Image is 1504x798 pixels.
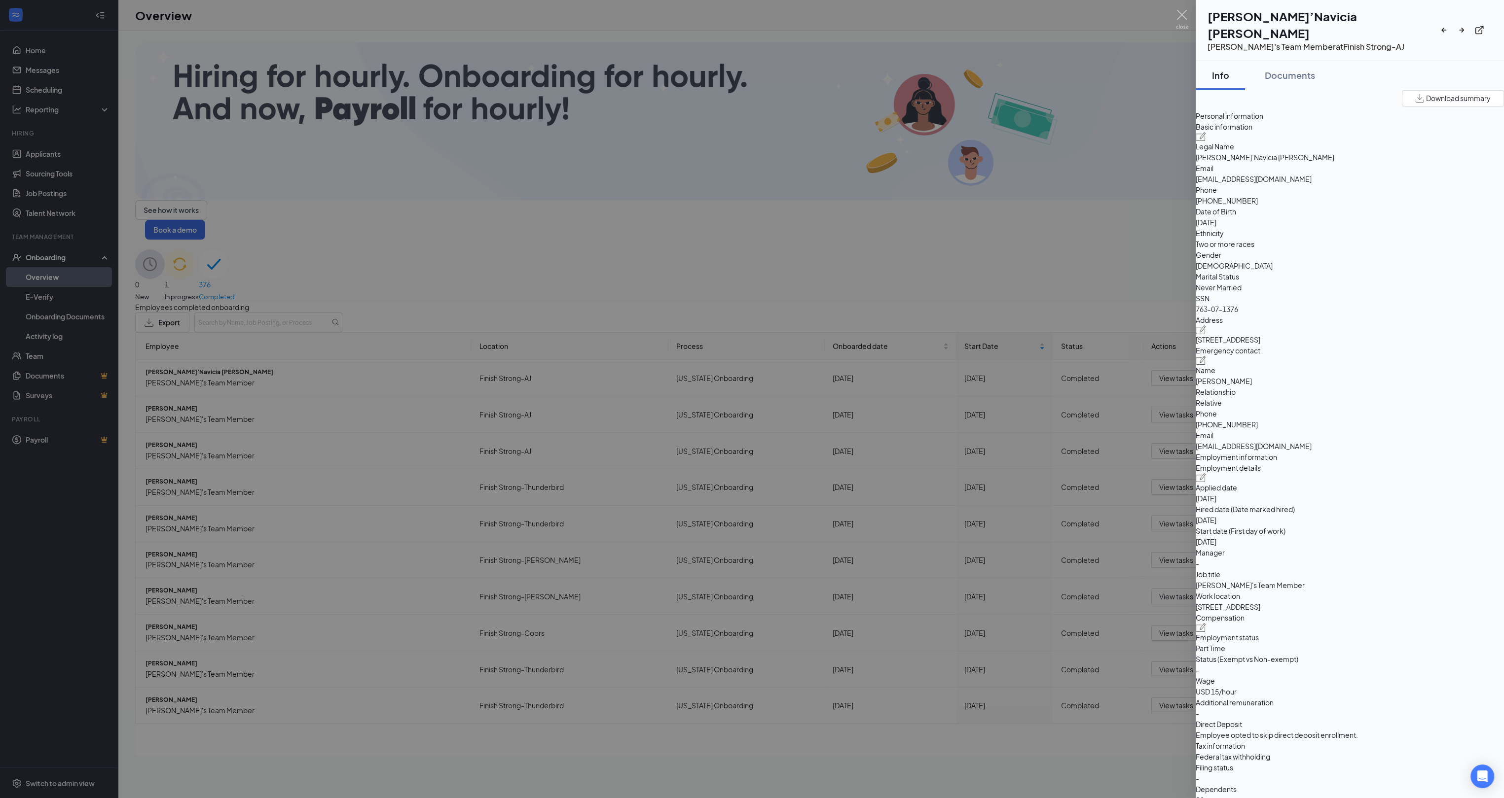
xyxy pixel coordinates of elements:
[1196,462,1504,473] span: Employment details
[1196,547,1504,558] span: Manager
[1196,675,1504,686] span: Wage
[1196,632,1504,643] span: Employment status
[1402,90,1504,106] button: Download summary
[1196,152,1504,163] span: [PERSON_NAME]’Navicia [PERSON_NAME]
[1196,580,1504,590] span: [PERSON_NAME]'s Team Member
[1457,21,1474,39] button: ArrowRight
[1196,376,1504,386] span: [PERSON_NAME]
[1196,612,1504,623] span: Compensation
[1196,430,1504,441] span: Email
[1196,708,1504,719] span: -
[1457,25,1467,35] svg: ArrowRight
[1196,260,1504,271] span: [DEMOGRAPHIC_DATA]
[1196,163,1504,173] span: Email
[1439,25,1449,35] svg: ArrowLeftNew
[1196,643,1504,654] span: Part Time
[1196,729,1504,740] span: Employee opted to skip direct deposit enrollment.
[1196,784,1504,795] span: Dependents
[1208,8,1439,41] h1: [PERSON_NAME]’Navicia [PERSON_NAME]
[1196,206,1504,217] span: Date of Birth
[1196,504,1504,515] span: Hired date (Date marked hired)
[1196,173,1504,184] span: [EMAIL_ADDRESS][DOMAIN_NAME]
[1196,751,1504,762] span: Federal tax withholding
[1196,228,1504,239] span: Ethnicity
[1196,773,1504,784] span: -
[1196,386,1504,397] span: Relationship
[1196,110,1504,121] span: Personal information
[1196,314,1504,325] span: Address
[1196,334,1504,345] span: [STREET_ADDRESS]
[1196,121,1504,132] span: Basic information
[1196,719,1504,729] span: Direct Deposit
[1196,365,1504,376] span: Name
[1196,408,1504,419] span: Phone
[1439,21,1457,39] button: ArrowLeftNew
[1196,740,1504,751] span: Tax information
[1196,195,1504,206] span: [PHONE_NUMBER]
[1426,93,1491,104] span: Download summary
[1474,21,1492,39] button: ExternalLink
[1206,69,1235,81] div: Info
[1196,697,1504,708] span: Additional remuneration
[1196,441,1504,451] span: [EMAIL_ADDRESS][DOMAIN_NAME]
[1196,590,1504,601] span: Work location
[1196,515,1504,525] span: [DATE]
[1196,271,1504,282] span: Marital Status
[1196,345,1504,356] span: Emergency contact
[1196,184,1504,195] span: Phone
[1265,69,1315,81] div: Documents
[1196,686,1504,697] span: USD 15/hour
[1474,25,1484,35] svg: ExternalLink
[1196,451,1504,462] span: Employment information
[1196,569,1504,580] span: Job title
[1196,141,1504,152] span: Legal Name
[1196,493,1504,504] span: [DATE]
[1196,239,1504,249] span: Two or more races
[1470,764,1494,788] div: Open Intercom Messenger
[1196,249,1504,260] span: Gender
[1196,217,1504,228] span: [DATE]
[1196,304,1504,314] span: 763-07-1376
[1208,41,1439,52] div: [PERSON_NAME]'s Team Member at Finish Strong-AJ
[1196,654,1504,664] span: Status (Exempt vs Non-exempt)
[1196,282,1504,293] span: Never Married
[1196,558,1504,569] span: -
[1196,482,1504,493] span: Applied date
[1196,419,1504,430] span: [PHONE_NUMBER]
[1196,397,1504,408] span: Relative
[1196,664,1504,675] span: -
[1196,762,1504,773] span: Filing status
[1196,536,1504,547] span: [DATE]
[1196,293,1504,304] span: SSN
[1196,525,1504,536] span: Start date (First day of work)
[1196,601,1504,612] span: [STREET_ADDRESS]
